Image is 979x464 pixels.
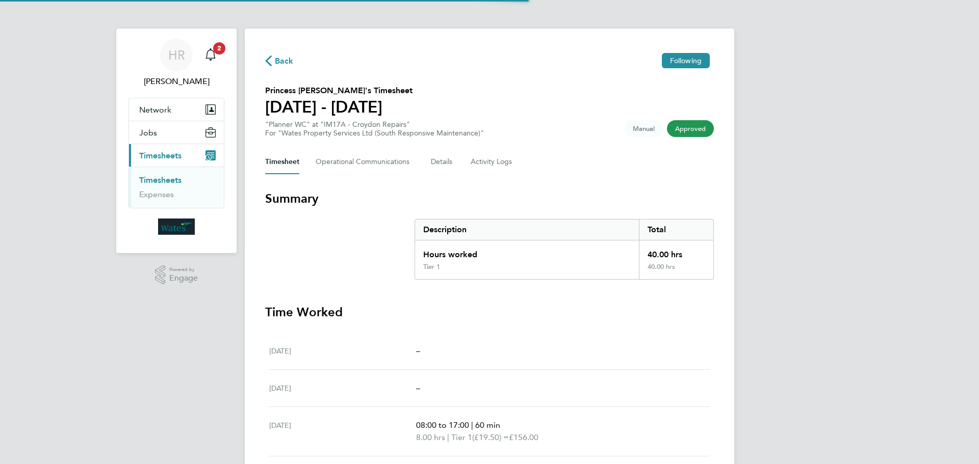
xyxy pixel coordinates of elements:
[415,220,639,240] div: Description
[316,150,415,174] button: Operational Communications
[447,432,449,442] span: |
[431,150,454,174] button: Details
[639,263,713,279] div: 40.00 hrs
[670,56,702,65] span: Following
[265,85,413,97] h2: Princess [PERSON_NAME]'s Timesheet
[265,97,413,117] h1: [DATE] - [DATE]
[168,48,185,62] span: HR
[200,39,221,71] a: 2
[158,219,195,235] img: wates-logo-retina.png
[265,304,714,320] h3: Time Worked
[265,120,484,138] div: "Planner WC" at "IM17A - Croydon Repairs"
[639,220,713,240] div: Total
[423,263,440,271] div: Tier 1
[639,240,713,263] div: 40.00 hrs
[169,274,198,283] span: Engage
[416,432,445,442] span: 8.00 hrs
[116,29,237,253] nav: Main navigation
[265,129,484,138] div: For "Wates Property Services Ltd (South Responsive Maintenance)"
[139,175,182,185] a: Timesheets
[475,420,500,430] span: 60 min
[128,219,224,235] a: Go to home page
[139,105,171,115] span: Network
[139,151,182,160] span: Timesheets
[128,75,224,88] span: Heather Rattenbury
[169,265,198,274] span: Powered by
[128,39,224,88] a: HR[PERSON_NAME]
[415,219,714,280] div: Summary
[471,420,473,430] span: |
[129,144,224,167] button: Timesheets
[472,432,509,442] span: (£19.50) =
[275,55,294,67] span: Back
[509,432,538,442] span: £156.00
[265,150,299,174] button: Timesheet
[416,420,469,430] span: 08:00 to 17:00
[213,42,225,54] span: 2
[269,345,416,357] div: [DATE]
[451,431,472,444] span: Tier 1
[265,190,714,207] h3: Summary
[139,128,157,138] span: Jobs
[129,121,224,144] button: Jobs
[625,120,663,137] span: This timesheet was manually created.
[269,419,416,444] div: [DATE]
[269,382,416,394] div: [DATE]
[155,265,198,285] a: Powered byEngage
[265,54,294,67] button: Back
[415,240,639,263] div: Hours worked
[129,98,224,121] button: Network
[416,383,420,393] span: –
[662,53,710,68] button: Following
[129,167,224,208] div: Timesheets
[139,189,174,199] a: Expenses
[667,120,714,137] span: This timesheet has been approved.
[471,150,513,174] button: Activity Logs
[416,346,420,356] span: –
